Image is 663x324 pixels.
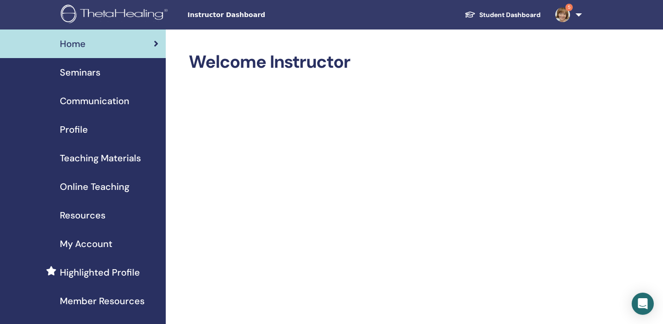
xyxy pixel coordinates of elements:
[632,293,654,315] div: Open Intercom Messenger
[60,37,86,51] span: Home
[555,7,570,22] img: default.jpg
[60,294,145,308] span: Member Resources
[60,208,105,222] span: Resources
[60,180,129,194] span: Online Teaching
[61,5,171,25] img: logo.png
[60,151,141,165] span: Teaching Materials
[60,123,88,136] span: Profile
[187,10,326,20] span: Instructor Dashboard
[60,237,112,251] span: My Account
[189,52,580,73] h2: Welcome Instructor
[60,65,100,79] span: Seminars
[465,11,476,18] img: graduation-cap-white.svg
[565,4,573,11] span: 5
[60,94,129,108] span: Communication
[457,6,548,24] a: Student Dashboard
[60,265,140,279] span: Highlighted Profile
